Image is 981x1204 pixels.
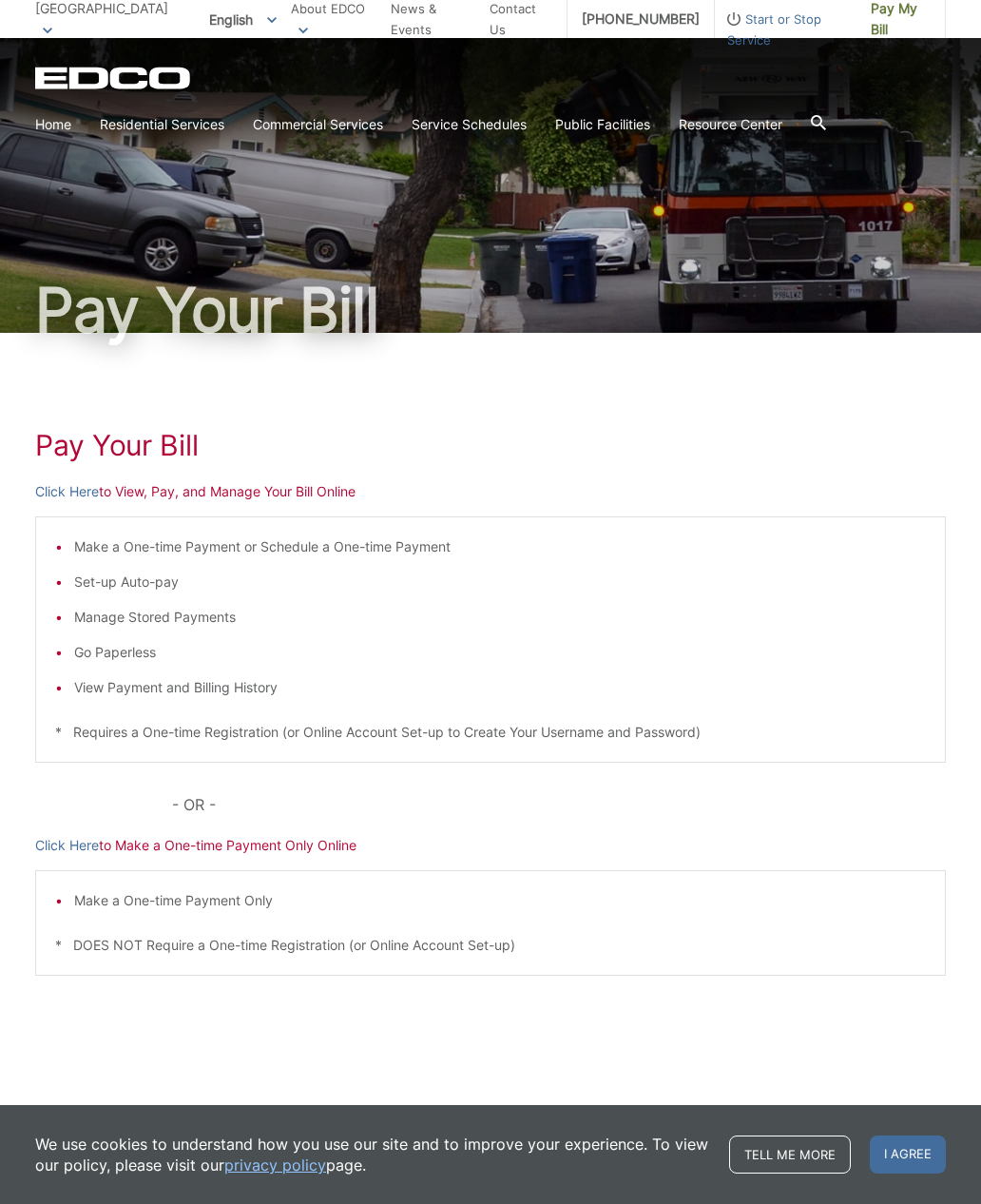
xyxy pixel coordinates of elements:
[555,114,650,135] a: Public Facilities
[412,114,527,135] a: Service Schedules
[35,1134,710,1175] p: We use cookies to understand how you use our site and to improve your experience. To view our pol...
[35,481,99,502] a: Click Here
[74,607,926,628] li: Manage Stored Payments
[870,1136,946,1174] span: I agree
[74,536,926,557] li: Make a One-time Payment or Schedule a One-time Payment
[100,114,224,135] a: Residential Services
[35,835,99,856] a: Click Here
[35,67,193,89] a: EDCD logo. Return to the homepage.
[679,114,782,135] a: Resource Center
[55,722,926,743] p: * Requires a One-time Registration (or Online Account Set-up to Create Your Username and Password)
[172,791,946,818] p: - OR -
[74,642,926,663] li: Go Paperless
[195,4,291,35] span: English
[35,428,946,462] h1: Pay Your Bill
[74,890,926,911] li: Make a One-time Payment Only
[224,1155,326,1175] a: privacy policy
[74,572,926,592] li: Set-up Auto-pay
[253,114,383,135] a: Commercial Services
[729,1136,851,1174] a: Tell me more
[35,114,71,135] a: Home
[74,677,926,698] li: View Payment and Billing History
[35,280,946,340] h1: Pay Your Bill
[35,835,946,856] p: to Make a One-time Payment Only Online
[55,935,926,956] p: * DOES NOT Require a One-time Registration (or Online Account Set-up)
[35,481,946,502] p: to View, Pay, and Manage Your Bill Online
